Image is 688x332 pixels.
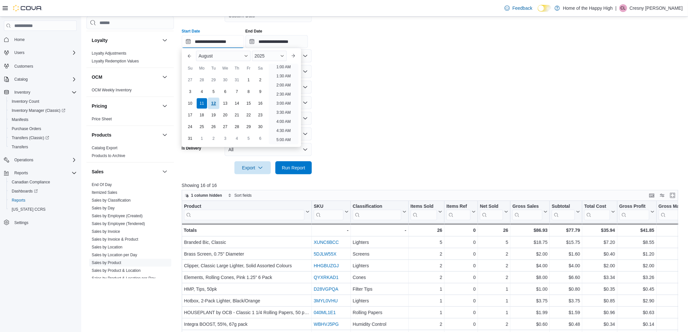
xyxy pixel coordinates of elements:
[14,77,28,82] span: Catalog
[446,204,470,210] div: Items Ref
[1,35,79,44] button: Home
[255,63,266,73] div: Sa
[314,322,339,327] a: WBHVJ5PG
[410,226,442,234] div: 26
[615,4,617,12] p: |
[208,86,219,97] div: day-5
[12,36,27,44] a: Home
[480,204,508,220] button: Net Sold
[184,226,310,234] div: Totals
[220,75,231,85] div: day-30
[584,238,615,246] div: $7.20
[7,178,79,187] button: Canadian Compliance
[4,32,77,244] nav: Complex example
[244,63,254,73] div: Fr
[185,86,195,97] div: day-3
[12,49,77,57] span: Users
[255,75,266,85] div: day-2
[92,214,143,218] a: Sales by Employee (Created)
[7,142,79,152] button: Transfers
[410,204,437,220] div: Items Sold
[185,75,195,85] div: day-27
[7,97,79,106] button: Inventory Count
[225,192,254,199] button: Sort fields
[245,35,308,48] input: Press the down key to open a popover containing a calendar.
[446,238,476,246] div: 0
[1,61,79,71] button: Customers
[303,85,308,90] button: Open list of options
[9,107,77,114] span: Inventory Manager (Classic)
[14,37,25,42] span: Home
[12,35,77,44] span: Home
[9,125,77,133] span: Purchase Orders
[9,206,77,213] span: Washington CCRS
[208,133,219,144] div: day-2
[314,204,349,220] button: SKU
[303,53,308,59] button: Open list of options
[621,4,626,12] span: CL
[12,198,25,203] span: Reports
[182,29,200,34] label: Start Date
[220,122,231,132] div: day-27
[512,204,542,210] div: Gross Sales
[13,5,42,11] img: Cova
[220,133,231,144] div: day-3
[446,226,476,234] div: 0
[184,262,310,270] div: Clipper, Classic Large Lighter, Solid Assorted Colours
[208,63,219,73] div: Tu
[353,226,406,234] div: -
[232,86,242,97] div: day-7
[1,88,79,97] button: Inventory
[353,238,406,246] div: Lighters
[92,206,115,211] span: Sales by Day
[7,187,79,196] a: Dashboards
[314,310,336,315] a: 040ML1E1
[185,98,195,109] div: day-10
[184,204,310,220] button: Product
[12,156,77,164] span: Operations
[584,204,610,220] div: Total Cost
[92,153,125,158] a: Products to Archive
[480,226,508,234] div: 26
[314,226,349,234] div: -
[512,204,542,220] div: Gross Sales
[12,108,65,113] span: Inventory Manager (Classic)
[92,59,139,64] span: Loyalty Redemption Values
[92,87,132,93] span: OCM Weekly Inventory
[208,75,219,85] div: day-29
[220,63,231,73] div: We
[199,53,213,59] span: August
[184,74,266,144] div: August, 2025
[9,116,31,124] a: Manifests
[274,136,293,144] li: 5:00 AM
[512,226,548,234] div: $86.93
[12,156,36,164] button: Operations
[92,268,141,273] a: Sales by Product & Location
[538,5,551,12] input: Dark Mode
[274,90,293,98] li: 2:30 AM
[1,155,79,165] button: Operations
[92,229,120,234] span: Sales by Invoice
[410,250,442,258] div: 2
[92,245,123,250] span: Sales by Location
[314,204,343,210] div: SKU
[648,192,656,199] button: Keyboard shortcuts
[92,88,132,92] a: OCM Weekly Inventory
[619,238,655,246] div: $8.55
[9,116,77,124] span: Manifests
[9,134,77,142] span: Transfers (Classic)
[353,204,406,220] button: Classification
[12,126,41,131] span: Purchase Orders
[232,122,242,132] div: day-28
[92,117,112,121] a: Price Sheet
[274,81,293,89] li: 2:00 AM
[619,204,654,220] button: Gross Profit
[92,260,121,265] span: Sales by Product
[197,110,207,120] div: day-18
[182,182,683,189] p: Showing 16 of 16
[314,286,338,292] a: D28VGPQA
[255,122,266,132] div: day-30
[92,116,112,122] span: Price Sheet
[12,49,27,57] button: Users
[92,37,160,44] button: Loyalty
